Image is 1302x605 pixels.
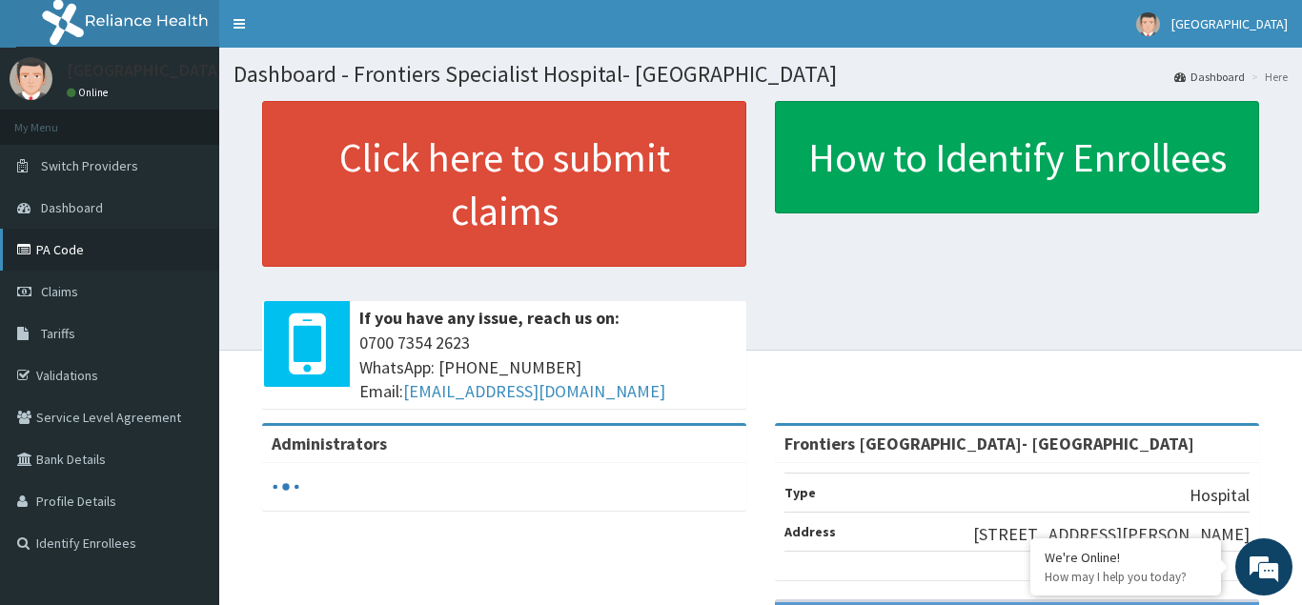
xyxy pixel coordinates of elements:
li: Here [1247,69,1288,85]
b: Type [784,484,816,501]
span: 0700 7354 2623 WhatsApp: [PHONE_NUMBER] Email: [359,331,737,404]
a: Online [67,86,112,99]
span: Tariffs [41,325,75,342]
h1: Dashboard - Frontiers Specialist Hospital- [GEOGRAPHIC_DATA] [234,62,1288,87]
span: Claims [41,283,78,300]
span: [GEOGRAPHIC_DATA] [1171,15,1288,32]
p: [STREET_ADDRESS][PERSON_NAME] [973,522,1250,547]
img: User Image [10,57,52,100]
div: We're Online! [1045,549,1207,566]
span: Switch Providers [41,157,138,174]
img: User Image [1136,12,1160,36]
b: If you have any issue, reach us on: [359,307,620,329]
a: Dashboard [1174,69,1245,85]
p: How may I help you today? [1045,569,1207,585]
b: Address [784,523,836,540]
a: Click here to submit claims [262,101,746,267]
strong: Frontiers [GEOGRAPHIC_DATA]- [GEOGRAPHIC_DATA] [784,433,1194,454]
svg: audio-loading [272,473,300,501]
a: [EMAIL_ADDRESS][DOMAIN_NAME] [403,380,665,402]
p: [GEOGRAPHIC_DATA] [67,62,224,79]
p: Hospital [1190,483,1250,508]
b: Administrators [272,433,387,454]
span: Dashboard [41,199,103,216]
a: How to Identify Enrollees [775,101,1259,213]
